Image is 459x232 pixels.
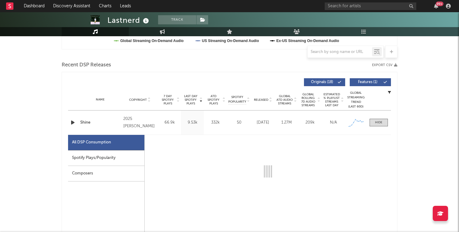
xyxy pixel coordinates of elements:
div: 50 [228,120,250,126]
input: Search for artists [325,2,416,10]
div: 209k [300,120,320,126]
div: 1.27M [276,120,297,126]
div: Composers [68,166,144,181]
div: Name [80,97,120,102]
button: Originals(18) [304,78,345,86]
text: Ex-US Streaming On-Demand Audio [276,39,339,43]
button: Track [158,15,196,24]
div: All DSP Consumption [68,135,144,150]
span: Copyright [129,98,147,102]
span: Estimated % Playlist Streams Last Day [323,93,340,107]
a: Shine [80,120,120,126]
button: Features(1) [350,78,391,86]
text: Global Streaming On-Demand Audio [120,39,184,43]
span: Features ( 1 ) [354,80,382,84]
div: 332k [205,120,225,126]
span: Spotify Popularity [228,95,246,104]
div: 9.53k [183,120,202,126]
span: Global ATD Audio Streams [276,94,293,105]
div: Spotify Plays/Popularity [68,150,144,166]
span: ATD Spotify Plays [205,94,222,105]
input: Search by song name or URL [308,50,372,54]
span: Global Rolling 7D Audio Streams [300,93,316,107]
div: 66.9k [160,120,179,126]
button: Export CSV [372,63,397,67]
span: Released [254,98,268,102]
button: 99+ [434,4,438,9]
span: Recent DSP Releases [62,62,111,69]
div: All DSP Consumption [72,139,111,146]
div: Global Streaming Trend (Last 60D) [347,91,365,109]
div: 2025 [PERSON_NAME] [123,115,157,130]
text: US Streaming On-Demand Audio [202,39,259,43]
span: 7 Day Spotify Plays [160,94,176,105]
span: Originals ( 18 ) [308,80,336,84]
div: [DATE] [253,120,273,126]
div: Lastnerd [107,15,150,25]
span: Last Day Spotify Plays [183,94,199,105]
div: 99 + [436,2,443,6]
div: N/A [323,120,344,126]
